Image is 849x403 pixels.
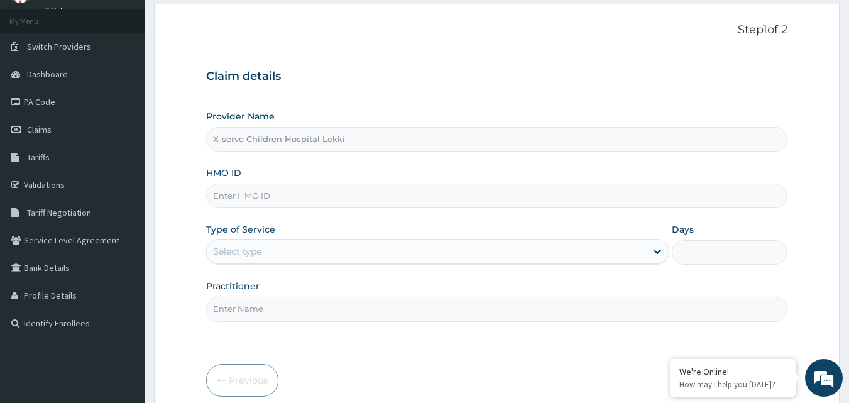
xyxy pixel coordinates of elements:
label: Type of Service [206,223,275,236]
a: Online [44,6,74,14]
label: Provider Name [206,110,275,123]
label: Practitioner [206,280,260,292]
span: Tariff Negotiation [27,207,91,218]
h3: Claim details [206,70,788,84]
label: HMO ID [206,167,241,179]
label: Days [672,223,694,236]
p: Step 1 of 2 [206,23,788,37]
input: Enter Name [206,297,788,321]
span: Dashboard [27,69,68,80]
span: Claims [27,124,52,135]
button: Previous [206,364,278,397]
div: Select type [213,245,261,258]
p: How may I help you today? [679,379,786,390]
span: Tariffs [27,152,50,163]
input: Enter HMO ID [206,184,788,208]
span: Switch Providers [27,41,91,52]
div: We're Online! [679,366,786,377]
